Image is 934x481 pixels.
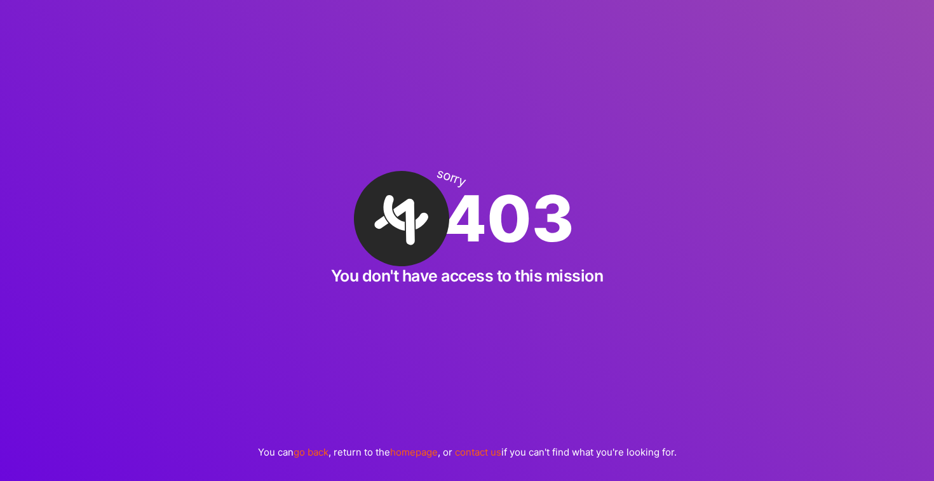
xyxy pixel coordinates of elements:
[390,446,438,458] a: homepage
[455,446,501,458] a: contact us
[360,171,574,266] div: 403
[435,166,467,189] div: sorry
[337,154,466,283] img: A·Team
[294,446,328,458] a: go back
[258,445,677,459] p: You can , return to the , or if you can't find what you're looking for.
[331,266,604,285] h2: You don't have access to this mission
